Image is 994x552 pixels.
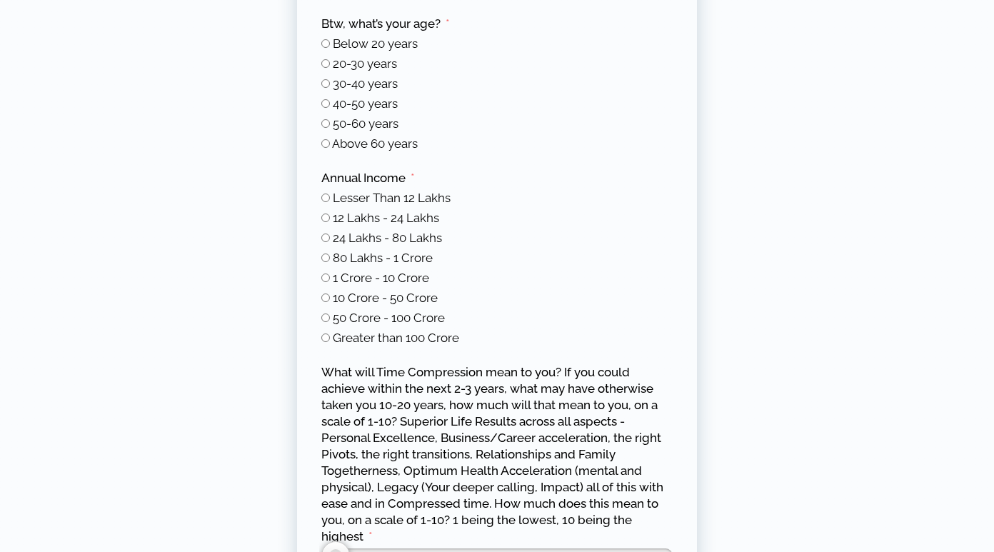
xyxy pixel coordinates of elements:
input: 50 Crore - 100 Crore [321,313,330,322]
input: 12 Lakhs - 24 Lakhs [321,214,330,222]
span: 30-40 years [333,76,398,91]
span: 40-50 years [333,96,398,111]
input: 30-40 years [321,79,330,88]
input: 80 Lakhs - 1 Crore [321,254,330,262]
input: Greater than 100 Crore [321,333,330,342]
label: Annual Income [321,170,415,186]
input: 40-50 years [321,99,330,108]
span: Greater than 100 Crore [333,331,459,345]
input: Below 20 years [321,39,330,48]
span: 10 Crore - 50 Crore [333,291,438,305]
span: Lesser Than 12 Lakhs [333,191,451,205]
label: What will Time Compression mean to you? If you could achieve within the next 2-3 years, what may ... [321,364,673,545]
span: 20-30 years [333,56,397,71]
span: 50 Crore - 100 Crore [333,311,445,325]
span: Below 20 years [333,36,418,51]
input: 20-30 years [321,59,330,68]
span: 24 Lakhs - 80 Lakhs [333,231,442,245]
span: 50-60 years [333,116,398,131]
input: Lesser Than 12 Lakhs [321,194,330,202]
input: 24 Lakhs - 80 Lakhs [321,234,330,242]
input: 50-60 years [321,119,330,128]
span: Above 60 years [332,136,418,151]
span: 1 Crore - 10 Crore [333,271,429,285]
span: 12 Lakhs - 24 Lakhs [333,211,439,225]
span: 80 Lakhs - 1 Crore [333,251,433,265]
input: 10 Crore - 50 Crore [321,293,330,302]
input: Above 60 years [321,139,330,148]
label: Btw, what’s your age? [321,16,450,32]
input: 1 Crore - 10 Crore [321,274,330,282]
